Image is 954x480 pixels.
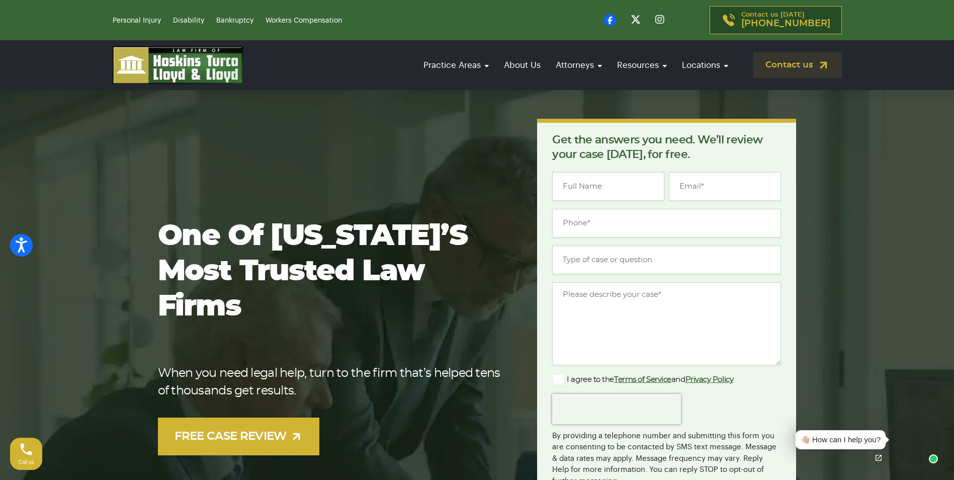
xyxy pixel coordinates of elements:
[612,51,672,79] a: Resources
[499,51,546,79] a: About Us
[551,51,607,79] a: Attorneys
[113,46,243,84] img: logo
[710,6,842,34] a: Contact us [DATE][PHONE_NUMBER]
[552,172,664,201] input: Full Name
[741,19,830,29] span: [PHONE_NUMBER]
[552,246,781,274] input: Type of case or question
[113,17,161,24] a: Personal Injury
[801,434,881,446] div: 👋🏼 How can I help you?
[552,133,781,162] p: Get the answers you need. We’ll review your case [DATE], for free.
[753,52,842,78] a: Contact us
[669,172,781,201] input: Email*
[552,394,681,424] iframe: reCAPTCHA
[552,374,733,386] label: I agree to the and
[741,12,830,29] p: Contact us [DATE]
[158,418,320,455] a: FREE CASE REVIEW
[266,17,342,24] a: Workers Compensation
[216,17,253,24] a: Bankruptcy
[19,459,34,465] span: Call us
[158,219,505,325] h1: One of [US_STATE]’s most trusted law firms
[685,376,734,383] a: Privacy Policy
[677,51,733,79] a: Locations
[418,51,494,79] a: Practice Areas
[868,447,889,468] a: Open chat
[552,209,781,237] input: Phone*
[290,430,303,443] img: arrow-up-right-light.svg
[158,365,505,400] p: When you need legal help, turn to the firm that’s helped tens of thousands get results.
[614,376,671,383] a: Terms of Service
[173,17,204,24] a: Disability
